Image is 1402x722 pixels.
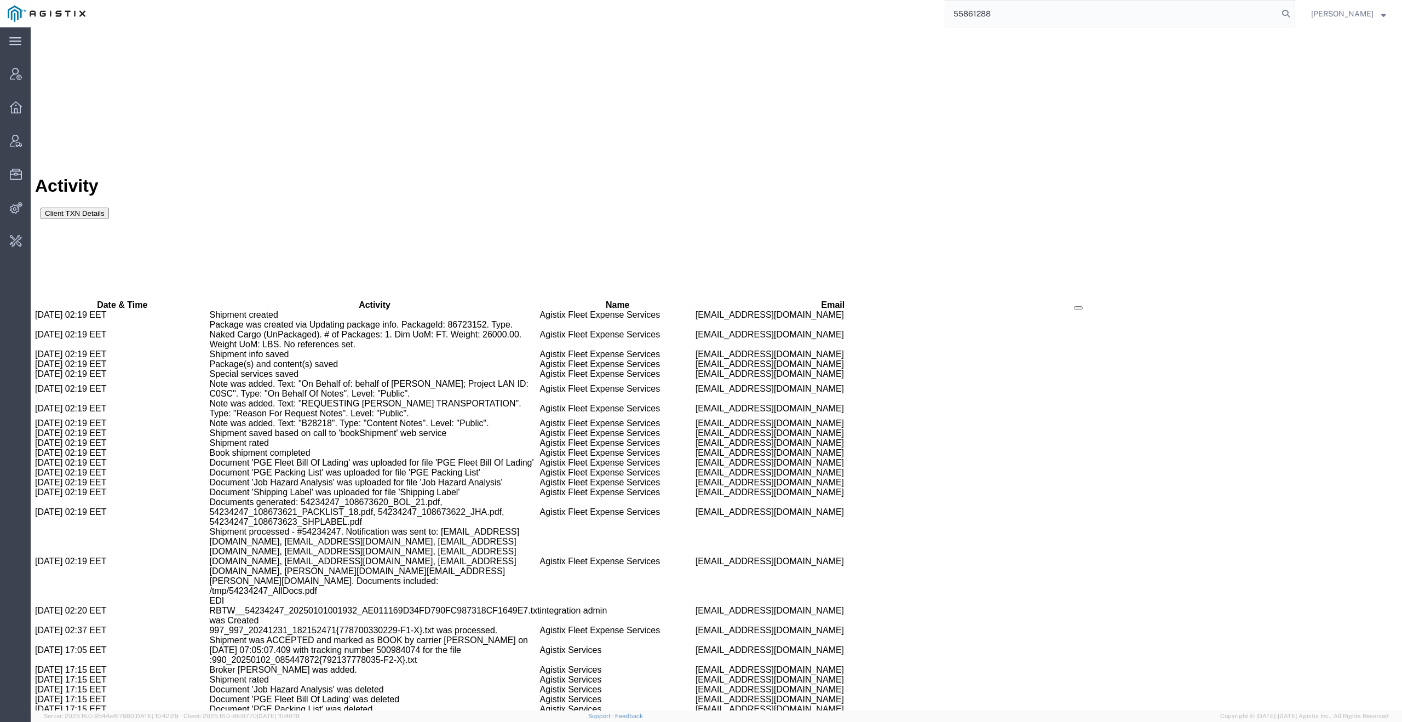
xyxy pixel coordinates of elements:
td: [DATE] 02:19 EET [4,500,179,569]
td: Agistix Fleet Expense Services [509,470,665,500]
th: Email: activate to sort column ascending [665,273,940,283]
img: logo [8,5,85,22]
td: Document 'PGE Packing List' was deleted [179,677,509,687]
td: Agistix Services [509,667,665,677]
td: [DATE] 02:19 EET [4,283,179,293]
th: Activity: activate to sort column ascending [179,273,509,283]
span: [EMAIL_ADDRESS][DOMAIN_NAME] [665,322,813,331]
span: [EMAIL_ADDRESS][DOMAIN_NAME] [665,647,813,657]
iframe: FS Legacy Container [31,27,1402,710]
td: [DATE] 02:19 EET [4,450,179,460]
span: [EMAIL_ADDRESS][DOMAIN_NAME] [665,677,813,686]
a: Support [588,713,616,719]
td: [DATE] 02:19 EET [4,391,179,401]
td: Documents generated: 54234247_108673620_BOL_21.pdf, 54234247_108673621_PACKLIST_18.pdf, 54234247_... [179,470,509,500]
td: Agistix Fleet Expense Services [509,411,665,421]
td: Agistix Fleet Expense Services [509,401,665,411]
td: Book shipment completed [179,421,509,431]
span: [EMAIL_ADDRESS][DOMAIN_NAME] [665,357,813,366]
td: [DATE] 02:19 EET [4,293,179,322]
td: Agistix Fleet Expense Services [509,293,665,322]
td: [DATE] 02:19 EET [4,460,179,470]
td: [DATE] 02:19 EET [4,371,179,391]
td: [DATE] 02:19 EET [4,411,179,421]
td: [DATE] 02:19 EET [4,470,179,500]
td: [DATE] 02:19 EET [4,352,179,371]
td: [DATE] 02:19 EET [4,440,179,450]
span: Copyright © [DATE]-[DATE] Agistix Inc., All Rights Reserved [1220,712,1389,721]
td: Document 'Job Hazard Analysis' was uploaded for file 'Job Hazard Analysis' [179,450,509,460]
td: Agistix Fleet Expense Services [509,283,665,293]
td: [DATE] 02:37 EET [4,598,179,608]
td: Note was added. Text: "REQUESTING [PERSON_NAME] TRANSPORTATION". Type: "Reason For Request Notes"... [179,371,509,391]
td: [DATE] 02:19 EET [4,332,179,342]
button: [PERSON_NAME] [1311,7,1387,20]
td: [DATE] 02:19 EET [4,401,179,411]
a: Feedback [615,713,643,719]
span: [EMAIL_ADDRESS][DOMAIN_NAME] [665,342,813,351]
td: [DATE] 02:20 EET [4,569,179,598]
td: Special services saved [179,342,509,352]
td: [DATE] 17:15 EET [4,638,179,647]
td: Document 'PGE Fleet Bill Of Lading' was uploaded for file 'PGE Fleet Bill Of Lading' [179,431,509,440]
span: [EMAIL_ADDRESS][DOMAIN_NAME] [665,440,813,450]
td: Agistix Fleet Expense Services [509,332,665,342]
td: Package was created via Updating package info. PackageId: 86723152. Type. Naked Cargo (UnPackaged... [179,293,509,322]
td: Shipment info saved [179,322,509,332]
td: [DATE] 17:15 EET [4,667,179,677]
td: [DATE] 02:19 EET [4,342,179,352]
th: Name: activate to sort column ascending [509,273,665,283]
span: [EMAIL_ADDRESS][DOMAIN_NAME] [665,431,813,440]
td: Note was added. Text: "B28218". Type: "Content Notes". Level: "Public". [179,391,509,401]
td: Agistix Fleet Expense Services [509,342,665,352]
span: [EMAIL_ADDRESS][DOMAIN_NAME] [665,638,813,647]
span: Server: 2025.16.0-9544af67660 [44,713,179,719]
td: Document 'PGE Packing List' was uploaded for file 'PGE Packing List' [179,440,509,450]
span: [EMAIL_ADDRESS][DOMAIN_NAME] [665,421,813,430]
td: [DATE] 17:05 EET [4,608,179,638]
td: Agistix Fleet Expense Services [509,460,665,470]
td: Broker [PERSON_NAME] was added. [179,638,509,647]
td: Agistix Fleet Expense Services [509,598,665,608]
td: Document 'PGE Fleet Bill Of Lading' was deleted [179,667,509,677]
td: [DATE] 17:15 EET [4,677,179,687]
td: Agistix Fleet Expense Services [509,440,665,450]
span: [EMAIL_ADDRESS][DOMAIN_NAME] [665,578,813,588]
td: [DATE] 02:19 EET [4,322,179,332]
td: Agistix Services [509,677,665,687]
td: Agistix Fleet Expense Services [509,431,665,440]
td: 997_997_20241231_182152471{778700330229-F1-X}.txt was processed. [179,598,509,608]
td: Shipment was ACCEPTED and marked as BOOK by carrier [PERSON_NAME] on [DATE] 07:05:07.409 with tra... [179,608,509,638]
td: Shipment rated [179,647,509,657]
input: Search for shipment number, reference number [945,1,1278,27]
td: Agistix Fleet Expense Services [509,371,665,391]
span: [EMAIL_ADDRESS][DOMAIN_NAME] [665,667,813,677]
td: Note was added. Text: "On Behalf of: behalf of [PERSON_NAME]; Project LAN ID: C0SC". Type: "On Be... [179,352,509,371]
button: Manage table columns [1043,279,1052,282]
span: [EMAIL_ADDRESS][DOMAIN_NAME] [665,598,813,608]
td: Agistix Services [509,638,665,647]
span: [DATE] 10:42:29 [134,713,179,719]
td: Shipment created [179,283,509,293]
td: Agistix Fleet Expense Services [509,322,665,332]
td: Agistix Fleet Expense Services [509,352,665,371]
td: Agistix Services [509,657,665,667]
td: Shipment saved based on call to 'bookShipment' web service [179,401,509,411]
span: [EMAIL_ADDRESS][DOMAIN_NAME] [665,401,813,410]
span: [EMAIL_ADDRESS][DOMAIN_NAME] [665,391,813,400]
span: [EMAIL_ADDRESS][DOMAIN_NAME] [665,332,813,341]
td: Agistix Services [509,608,665,638]
td: [DATE] 17:15 EET [4,647,179,657]
td: Agistix Fleet Expense Services [509,500,665,569]
td: integration admin [509,569,665,598]
td: Shipment rated [179,411,509,421]
span: [EMAIL_ADDRESS][DOMAIN_NAME] [665,302,813,312]
span: [EMAIL_ADDRESS][DOMAIN_NAME] [665,529,813,538]
span: [EMAIL_ADDRESS][DOMAIN_NAME] [665,460,813,469]
span: [EMAIL_ADDRESS][DOMAIN_NAME] [665,283,813,292]
span: [EMAIL_ADDRESS][DOMAIN_NAME] [665,450,813,460]
span: [EMAIL_ADDRESS][DOMAIN_NAME] [665,657,813,667]
td: Document 'Shipping Label' was uploaded for file 'Shipping Label' [179,460,509,470]
td: [DATE] 02:19 EET [4,431,179,440]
